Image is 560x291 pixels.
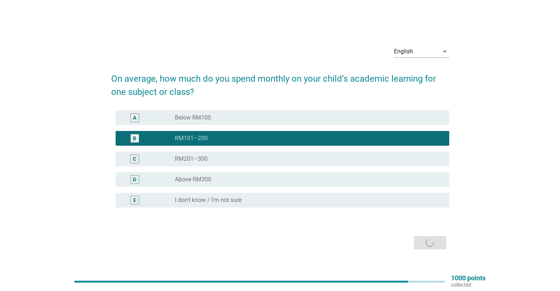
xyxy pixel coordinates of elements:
[133,155,136,163] div: C
[440,47,449,56] i: arrow_drop_down
[451,281,486,288] p: collected
[111,65,449,99] h2: On average, how much do you spend monthly on your child’s academic learning for one subject or cl...
[133,114,136,121] div: A
[175,114,211,121] label: Below RM100
[133,134,136,142] div: B
[175,176,211,183] label: Above RM300
[133,196,136,204] div: E
[175,196,242,204] label: I don't know / I'm not sure
[133,175,136,183] div: D
[394,48,413,55] div: English
[451,275,486,281] p: 1000 points
[175,155,208,163] label: RM201–300
[175,135,208,142] label: RM101–200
